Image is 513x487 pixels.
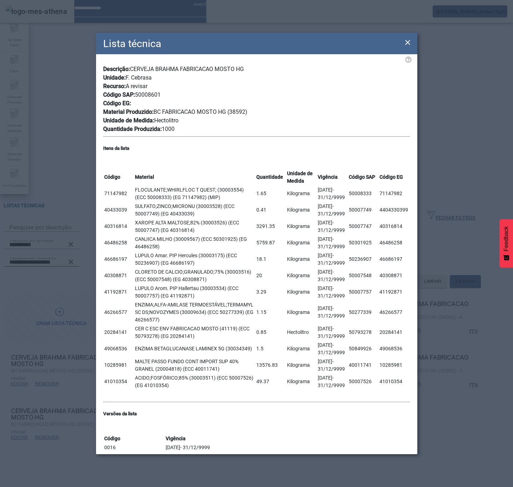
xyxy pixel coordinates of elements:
[379,268,409,284] td: 40308871
[104,341,134,357] td: 49068536
[287,186,317,202] td: Kilograma
[348,284,378,300] td: 50007757
[287,202,317,218] td: Kilograma
[317,357,347,373] td: [DATE]
[318,359,345,372] span: - 31/12/9999
[135,235,255,251] td: CANJICA MILHO (30009567) (ECC 50301925) (EG 46486258)
[379,169,409,185] th: Código EG
[135,169,255,185] th: Material
[135,301,255,324] td: ENZIMA;ALFA-AMILASE TERMOESTÁVEL;TERMAMYL SC DS;NOVOZYMES (30009634) (ECC 50277339) (EG 46266577)
[379,186,409,202] td: 71147982
[135,268,255,284] td: CLORETO DE CALCIO;GRANULADO;75% (30003516) (ECC 50007548) (EG 40308871)
[104,252,134,267] td: 46686197
[317,301,347,324] td: [DATE]
[256,169,286,185] th: Quantidade
[318,203,345,217] span: - 31/12/9999
[287,169,317,185] th: Unidade de Medida
[379,235,409,251] td: 46486258
[103,74,126,81] span: Unidade:
[126,74,152,81] span: F. Cebrasa
[103,117,154,124] span: Unidade de Medida:
[287,284,317,300] td: Kilograma
[317,284,347,300] td: [DATE]
[318,236,345,249] span: - 31/12/9999
[317,169,347,185] th: Vigência
[379,284,409,300] td: 41192871
[499,219,513,268] button: Feedback - Mostrar pesquisa
[103,36,161,51] h2: Lista técnica
[154,117,178,124] span: Hectolitro
[348,325,378,340] td: 50793278
[135,374,255,390] td: ACIDO;FOSFÓRICO;85% (30003511) (ECC 50007526) (EG 41010354)
[318,220,345,233] span: - 31/12/9999
[135,202,255,218] td: SULFATO;ZINCO;MICRONU (30003528) (ECC 50007749) (EG 40433039)
[103,83,126,90] span: Recurso:
[104,202,134,218] td: 40433039
[154,108,247,115] span: BC FABRICACAO MOSTO HG (38592)
[135,186,255,202] td: FLOCULANTE;WHIRLFLOC T QUEST; (30003554) (ECC 50008333) (EG 71147982) (MIP)
[348,341,378,357] td: 50849926
[287,341,317,357] td: Kilograma
[348,202,378,218] td: 50007749
[503,226,509,251] span: Feedback
[379,325,409,340] td: 20284141
[317,202,347,218] td: [DATE]
[379,341,409,357] td: 49068536
[135,357,255,373] td: MALTE PASSO FUNDO CONT IMPORT SUP 40% GRANEL (20004818) (ECC 40011741)
[379,301,409,324] td: 46266577
[379,219,409,234] td: 40316814
[348,169,378,185] th: Código SAP
[348,219,378,234] td: 50007747
[135,252,255,267] td: LUPULO Amar. PIP Hercules (30003175) (ECC 50236907) (EG 46686197)
[103,66,130,72] span: Descrição:
[256,374,286,390] td: 49.37
[348,268,378,284] td: 50007548
[162,126,175,132] span: 1000
[256,202,286,218] td: 0.41
[256,301,286,324] td: 1.15
[104,219,134,234] td: 40316814
[103,126,162,132] span: Quantidade Produzida:
[287,301,317,324] td: Kilograma
[317,235,347,251] td: [DATE]
[317,374,347,390] td: [DATE]
[256,268,286,284] td: 20
[103,410,410,417] h5: Versões da lista
[104,357,134,373] td: 10285981
[130,66,244,72] span: CERVEJA BRAHMA FABRICACAO MOSTO HG
[287,357,317,373] td: Kilograma
[348,374,378,390] td: 50007526
[104,284,134,300] td: 41192871
[256,325,286,340] td: 0.85
[104,443,165,452] td: 0016
[104,325,134,340] td: 20284141
[165,443,409,452] td: [DATE]
[379,202,409,218] td: 4404330399
[348,357,378,373] td: 40011741
[287,268,317,284] td: Kilograma
[256,235,286,251] td: 5759.87
[103,108,154,115] span: Material Produzido:
[318,187,345,200] span: - 31/12/9999
[135,91,161,98] span: 50008601
[287,374,317,390] td: Kilograma
[317,341,347,357] td: [DATE]
[318,326,345,339] span: - 31/12/9999
[317,186,347,202] td: [DATE]
[379,252,409,267] td: 46686197
[318,285,345,299] span: - 31/12/9999
[180,445,210,450] span: - 31/12/9999
[135,219,255,234] td: XAROPE ALTA MALTOSE;82% (30003526) (ECC 50007747) (EG 40316814)
[256,341,286,357] td: 1.5
[256,357,286,373] td: 13576.83
[135,284,255,300] td: LUPULO Arom. PIP Hallertau (30003534) (ECC 50007757) (EG 41192871)
[103,91,135,98] span: Código SAP:
[104,186,134,202] td: 71147982
[165,435,409,443] th: Vigência
[256,219,286,234] td: 3291.35
[103,145,410,152] h5: Itens da lista
[317,325,347,340] td: [DATE]
[287,219,317,234] td: Kilograma
[104,268,134,284] td: 40308871
[103,100,131,107] span: Código EG:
